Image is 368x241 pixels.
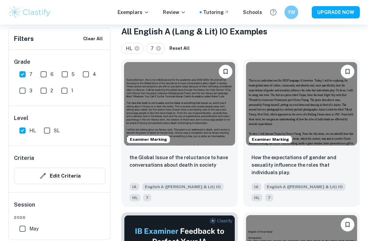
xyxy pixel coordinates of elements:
[265,194,273,201] span: 7
[143,194,151,201] span: 7
[285,5,298,19] button: YW
[14,214,105,221] span: 2026
[14,168,105,184] button: Edit Criteria
[14,201,105,214] h6: Session
[129,194,140,201] span: HL
[312,6,360,18] button: UPGRADE NOW
[14,114,105,122] h6: Level
[243,9,262,16] a: Schools
[124,62,235,146] img: English A (Lang & Lit) IO IA example thumbnail: the Global Issue of the reluctance to h
[121,59,238,207] a: Examiner MarkingBookmark the Global Issue of the reluctance to have conversations about death in ...
[121,43,143,54] div: HL
[121,25,360,37] h1: All English A (Lang & Lit) IO Examples
[129,183,139,191] span: IA
[29,225,39,232] span: May
[243,59,360,207] a: Examiner MarkingBookmarkHow the expectations of gender and sexuality influence the roles that ind...
[251,183,261,191] span: IA
[249,136,292,142] span: Examiner Marking
[71,87,73,94] span: 1
[142,183,224,191] span: English A ([PERSON_NAME] & Lit) IO
[29,127,36,134] span: HL
[81,34,105,44] button: Clear All
[29,87,32,94] span: 3
[264,183,346,191] span: English A ([PERSON_NAME] & Lit) IO
[127,136,170,142] span: Examiner Marking
[267,6,279,18] button: Help and Feedback
[219,65,232,78] button: Bookmark
[203,9,229,16] a: Tutoring
[126,45,135,52] span: HL
[251,194,262,201] span: HL
[341,218,354,231] button: Bookmark
[29,71,32,78] span: 7
[50,71,53,78] span: 6
[151,45,157,52] span: 7
[163,9,186,16] p: Review
[72,71,75,78] span: 5
[288,9,295,16] h6: YW
[50,87,53,94] span: 2
[14,58,105,66] h6: Grade
[14,154,34,162] h6: Criteria
[129,154,230,169] p: the Global Issue of the reluctance to have conversations about death in society
[54,127,60,134] span: SL
[93,71,96,78] span: 4
[168,43,191,54] button: Reset All
[8,5,51,19] img: Clastify logo
[146,43,165,54] div: 7
[341,65,354,78] button: Bookmark
[246,62,357,146] img: English A (Lang & Lit) IO IA example thumbnail: How the expectations of gender and sexua
[118,9,149,16] p: Exemplars
[14,34,34,44] h6: Filters
[251,154,352,176] p: How the expectations of gender and sexuality influence the roles that individuals play.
